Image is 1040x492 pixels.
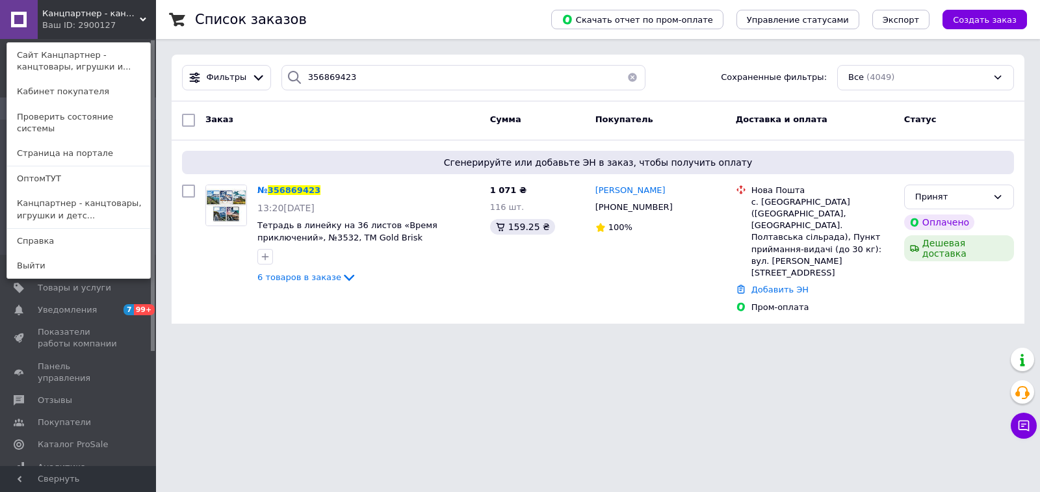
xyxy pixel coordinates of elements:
span: Аналитика [38,461,86,473]
a: Выйти [7,253,150,278]
span: Сохраненные фильтры: [721,71,827,84]
div: с. [GEOGRAPHIC_DATA] ([GEOGRAPHIC_DATA], [GEOGRAPHIC_DATA]. Полтавська сільрада), Пункт приймання... [751,196,894,279]
div: Принят [915,190,987,204]
a: Страница на портале [7,141,150,166]
span: Управление статусами [747,15,849,25]
div: Нова Пошта [751,185,894,196]
button: Чат с покупателем [1011,413,1037,439]
span: [PERSON_NAME] [595,185,666,195]
a: ОптомТУТ [7,166,150,191]
a: Справка [7,229,150,253]
div: 159.25 ₴ [490,219,555,235]
span: № [257,185,268,195]
div: Пром-оплата [751,302,894,313]
span: Сгенерируйте или добавьте ЭН в заказ, чтобы получить оплату [187,156,1009,169]
div: Ваш ID: 2900127 [42,19,97,31]
span: 6 товаров в заказе [257,272,341,282]
span: Покупатели [38,417,91,428]
span: Фильтры [207,71,247,84]
span: Создать заказ [953,15,1017,25]
button: Очистить [619,65,645,90]
span: Все [848,71,864,84]
a: Канцпартнер - канцтовары, игрушки и детс... [7,191,150,227]
span: [PHONE_NUMBER] [595,202,673,212]
span: Доставка и оплата [736,114,827,124]
span: Отзывы [38,395,72,406]
a: Добавить ЭН [751,285,809,294]
span: 13:20[DATE] [257,203,315,213]
span: 1 071 ₴ [490,185,526,195]
button: Создать заказ [942,10,1027,29]
span: Товары и услуги [38,282,111,294]
button: Скачать отчет по пром-оплате [551,10,723,29]
span: Показатели работы компании [38,326,120,350]
span: Панель управления [38,361,120,384]
span: Скачать отчет по пром-оплате [562,14,713,25]
button: Экспорт [872,10,929,29]
img: Фото товару [206,185,246,226]
span: Заказ [205,114,233,124]
span: Статус [904,114,937,124]
a: Тетрадь в линейку на 36 листов «Время приключений», №3532, ТМ Gold Brisk [257,220,437,242]
span: Покупатель [595,114,653,124]
span: 356869423 [268,185,320,195]
span: Сумма [490,114,521,124]
span: Уведомления [38,304,97,316]
span: 99+ [134,304,155,315]
div: Оплачено [904,214,974,230]
span: 7 [123,304,134,315]
a: 6 товаров в заказе [257,272,357,282]
span: Канцпартнер - канцтовары, игрушки и детская книга [42,8,140,19]
span: 100% [608,222,632,232]
div: Дешевая доставка [904,235,1014,261]
a: №356869423 [257,185,320,195]
h1: Список заказов [195,12,307,27]
a: Проверить состояние системы [7,105,150,141]
a: Сайт Канцпартнер - канцтовары, игрушки и... [7,43,150,79]
button: Управление статусами [736,10,859,29]
span: Экспорт [883,15,919,25]
span: 116 шт. [490,202,525,212]
a: Кабинет покупателя [7,79,150,104]
input: Поиск по номеру заказа, ФИО покупателя, номеру телефона, Email, номеру накладной [281,65,645,90]
span: Каталог ProSale [38,439,108,450]
a: Фото товару [205,185,247,226]
a: [PERSON_NAME] [595,185,666,197]
span: (4049) [866,72,894,82]
a: Создать заказ [929,14,1027,24]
